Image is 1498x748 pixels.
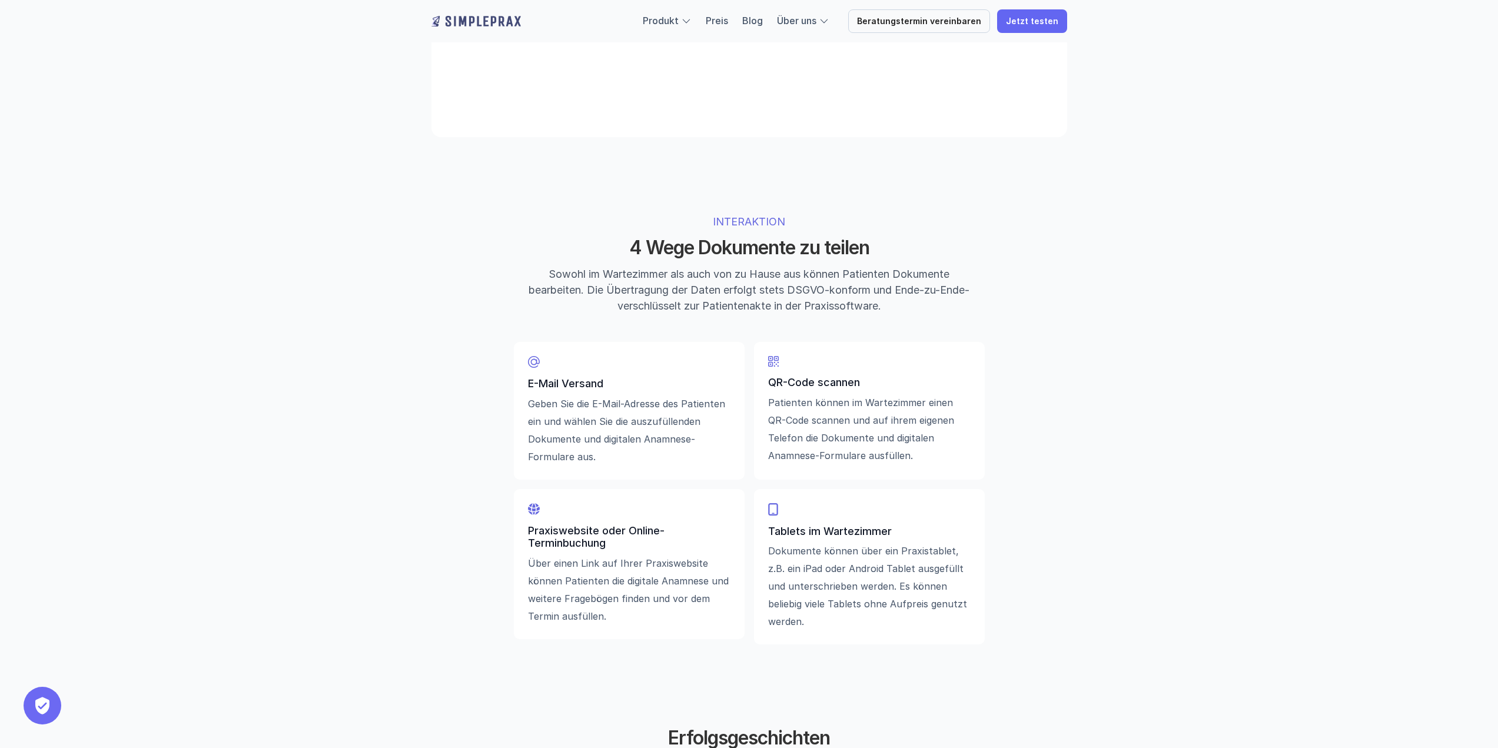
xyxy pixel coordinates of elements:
p: Dokumente können über ein Praxistablet, z.B. ein iPad oder Android Tablet ausgefüllt und untersch... [768,543,971,631]
p: Praxiswebsite oder Online-Terminbuchung [528,524,730,550]
p: Jetzt testen [1006,16,1058,26]
p: E-Mail Versand [528,377,730,390]
p: Beratungstermin vereinbaren [857,16,981,26]
a: Über uns [777,15,816,26]
a: Produkt [643,15,679,26]
p: Sowohl im Wartezimmer als auch von zu Hause aus können Patienten Dokumente bearbeiten. Die Übertr... [529,266,970,314]
p: Über einen Link auf Ihrer Praxiswebsite können Patienten die digitale Anamnese und weitere Frageb... [528,554,730,625]
h2: 4 Wege Dokumente zu teilen [529,237,970,259]
p: Tablets im Wartezimmer [768,525,971,538]
a: Preis [706,15,728,26]
p: INTERAKTION [565,214,933,230]
p: QR-Code scannen [768,376,971,389]
p: Patienten können im Wartezimmer einen QR-Code scannen und auf ihrem eigenen Telefon die Dokumente... [768,394,971,464]
a: Beratungstermin vereinbaren [848,9,990,33]
a: Jetzt testen [997,9,1067,33]
a: Blog [742,15,763,26]
p: Geben Sie die E-Mail-Adresse des Patienten ein und wählen Sie die auszufüllenden Dokumente und di... [528,395,730,466]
